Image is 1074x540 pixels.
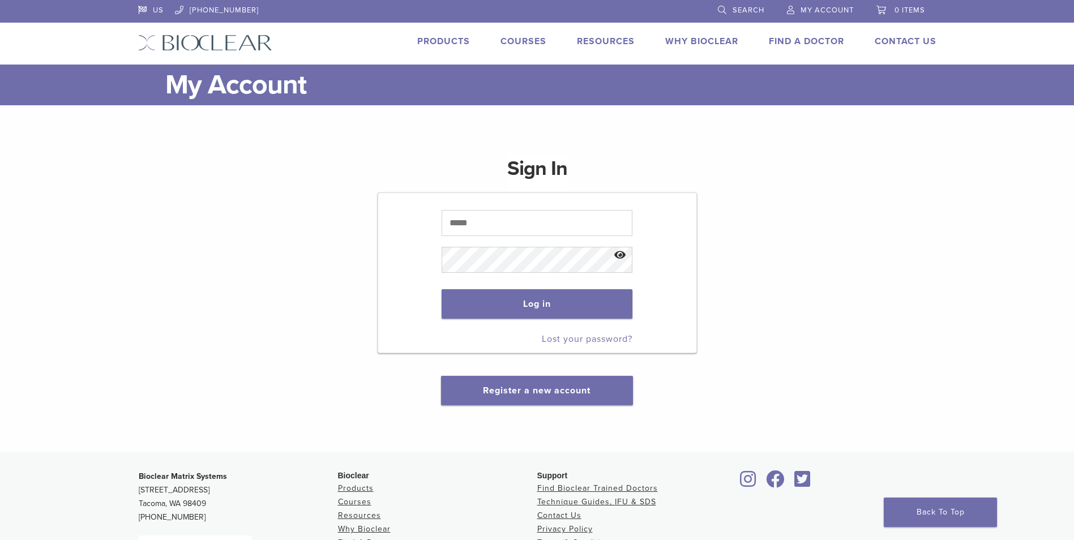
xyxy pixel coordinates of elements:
a: Resources [338,511,381,520]
p: [STREET_ADDRESS] Tacoma, WA 98409 [PHONE_NUMBER] [139,470,338,524]
a: Why Bioclear [665,36,738,47]
strong: Bioclear Matrix Systems [139,472,227,481]
a: Resources [577,36,635,47]
a: Register a new account [483,385,591,396]
a: Bioclear [763,477,789,488]
a: Privacy Policy [537,524,593,534]
h1: Sign In [507,155,567,191]
a: Find A Doctor [769,36,844,47]
a: Find Bioclear Trained Doctors [537,483,658,493]
img: Bioclear [138,35,272,51]
span: Search [733,6,764,15]
a: Bioclear [737,477,760,488]
a: Courses [500,36,546,47]
a: Lost your password? [542,333,632,345]
a: Contact Us [537,511,581,520]
a: Products [338,483,374,493]
button: Log in [442,289,632,319]
a: Products [417,36,470,47]
h1: My Account [165,65,936,105]
a: Bioclear [791,477,815,488]
span: My Account [801,6,854,15]
a: Back To Top [884,498,997,527]
a: Courses [338,497,371,507]
a: Technique Guides, IFU & SDS [537,497,656,507]
button: Register a new account [441,376,632,405]
a: Why Bioclear [338,524,391,534]
span: 0 items [895,6,925,15]
span: Bioclear [338,471,369,480]
span: Support [537,471,568,480]
button: Show password [608,241,632,270]
a: Contact Us [875,36,936,47]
